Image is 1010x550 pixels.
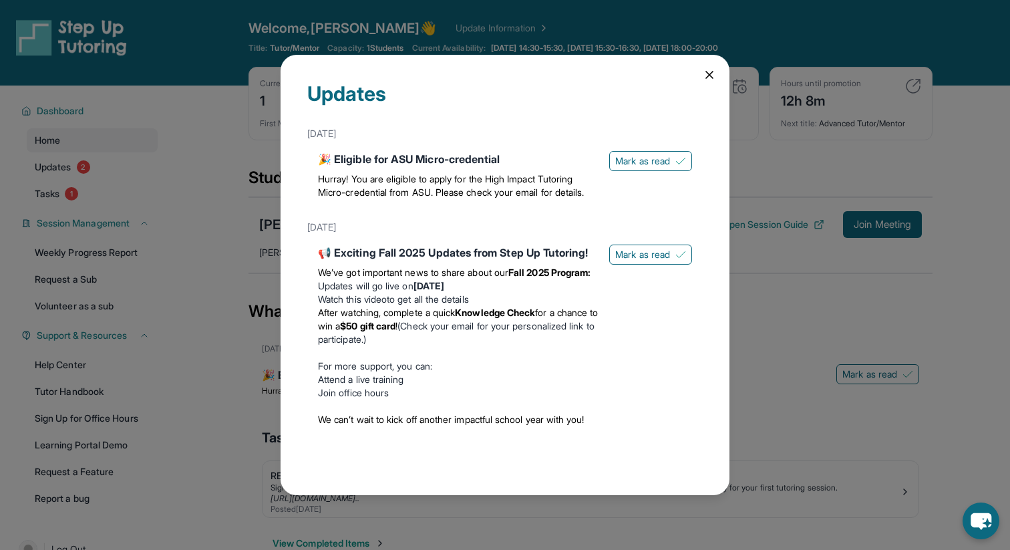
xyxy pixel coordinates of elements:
[307,82,703,122] div: Updates
[413,280,444,291] strong: [DATE]
[318,245,599,261] div: 📢 Exciting Fall 2025 Updates from Step Up Tutoring!
[318,293,599,306] li: to get all the details
[395,320,397,331] span: !
[318,173,584,198] span: Hurray! You are eligible to apply for the High Impact Tutoring Micro-credential from ASU. Please ...
[963,503,999,539] button: chat-button
[318,374,404,385] a: Attend a live training
[318,307,455,318] span: After watching, complete a quick
[340,320,395,331] strong: $50 gift card
[318,360,599,373] p: For more support, you can:
[318,267,508,278] span: We’ve got important news to share about our
[307,215,703,239] div: [DATE]
[307,122,703,146] div: [DATE]
[318,306,599,346] li: (Check your email for your personalized link to participate.)
[318,279,599,293] li: Updates will go live on
[675,249,686,260] img: Mark as read
[609,151,692,171] button: Mark as read
[609,245,692,265] button: Mark as read
[318,387,389,398] a: Join office hours
[318,151,599,167] div: 🎉 Eligible for ASU Micro-credential
[508,267,591,278] strong: Fall 2025 Program:
[675,156,686,166] img: Mark as read
[318,293,387,305] a: Watch this video
[615,154,670,168] span: Mark as read
[318,414,584,425] span: We can’t wait to kick off another impactful school year with you!
[615,248,670,261] span: Mark as read
[455,307,535,318] strong: Knowledge Check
